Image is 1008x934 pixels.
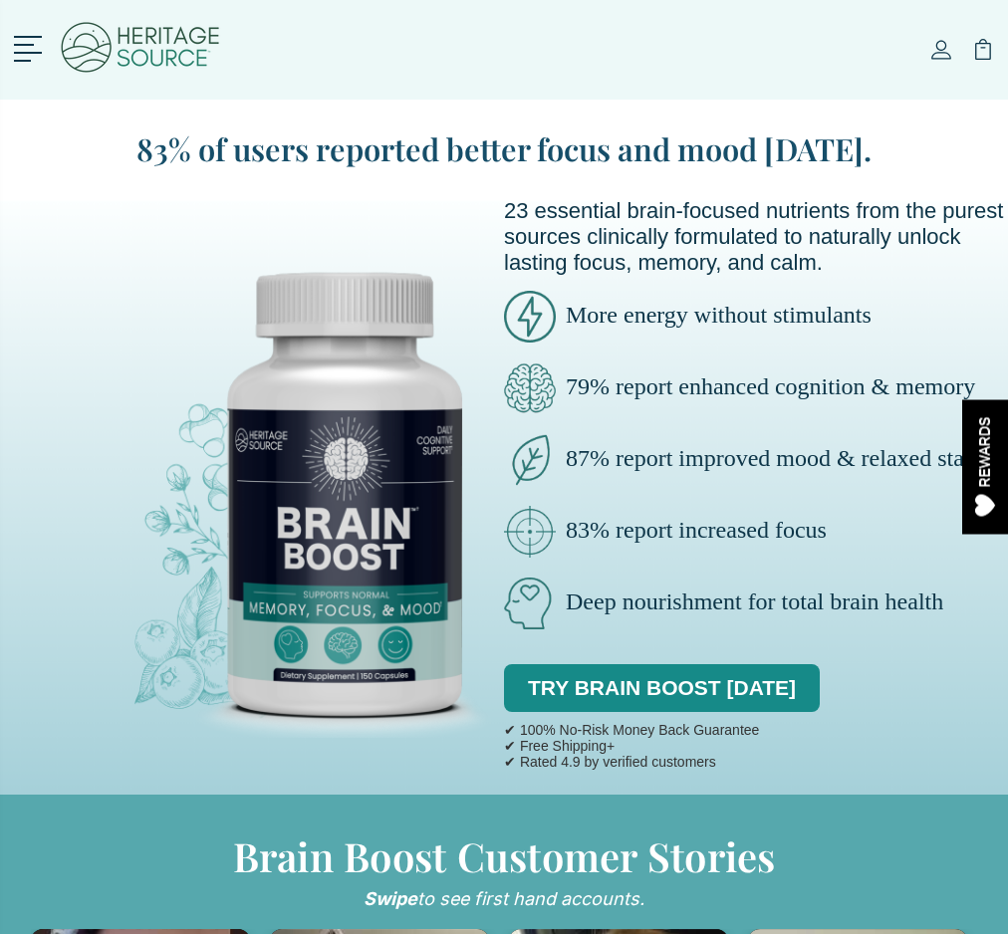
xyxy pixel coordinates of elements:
[364,888,417,909] strong: Swipe
[31,888,978,909] p: to see first hand accounts.
[59,10,222,90] img: Heritage Source
[504,738,759,754] p: ✔ Free Shipping+
[504,506,1008,558] p: 83% report increased focus
[504,506,556,558] img: brain-boost-clinically-focus.png
[56,127,952,170] blockquote: 83% of users reported better focus and mood [DATE].
[504,754,759,770] p: ✔ Rated 4.9 by verified customers
[504,362,1008,414] p: 79% report enhanced cognition & memory
[31,834,978,878] h1: Brain Boost Customer Stories
[504,578,1008,629] p: Deep nourishment for total brain health
[504,664,820,712] a: TRY BRAIN BOOST [DATE]
[504,434,1008,486] p: 87% report improved mood & relaxed state
[504,649,820,717] div: TRY BRAIN BOOST [DATE]
[504,291,1008,343] p: More energy without stimulants
[504,198,1008,276] p: 23 essential brain-focused nutrients from the purest sources clinically formulated to naturally u...
[504,722,759,738] p: ✔ 100% No-Risk Money Back Guarantee
[504,362,556,414] img: brain-boost-clarity.png
[504,291,556,343] img: brain-boost-energy.png
[504,434,556,486] img: brain-boost-natural-pure.png
[504,578,556,629] img: brain-boost-natural.png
